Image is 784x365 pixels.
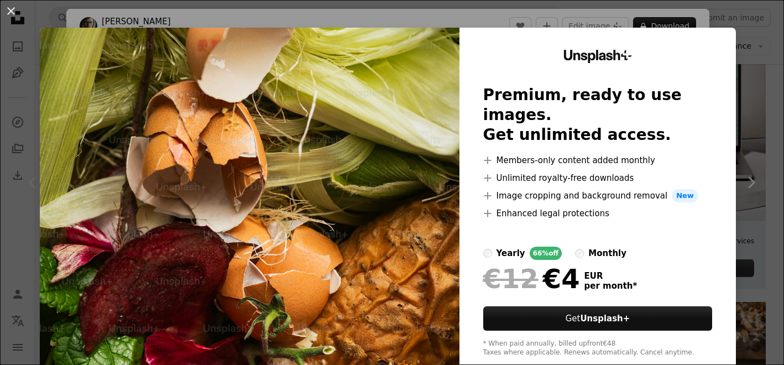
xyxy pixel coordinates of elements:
[584,281,637,291] span: per month *
[580,314,630,324] strong: Unsplash+
[483,340,713,357] div: * When paid annually, billed upfront €48 Taxes where applicable. Renews automatically. Cancel any...
[575,249,584,258] input: monthly
[496,247,525,260] div: yearly
[483,249,492,258] input: yearly66%off
[483,264,539,293] span: €12
[584,271,637,281] span: EUR
[483,207,713,220] li: Enhanced legal protections
[483,264,580,293] div: €4
[483,85,713,145] h2: Premium, ready to use images. Get unlimited access.
[530,247,562,260] div: 66% off
[483,154,713,167] li: Members-only content added monthly
[483,171,713,185] li: Unlimited royalty-free downloads
[483,189,713,202] li: Image cropping and background removal
[588,247,626,260] div: monthly
[483,306,713,331] button: GetUnsplash+
[672,189,698,202] span: New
